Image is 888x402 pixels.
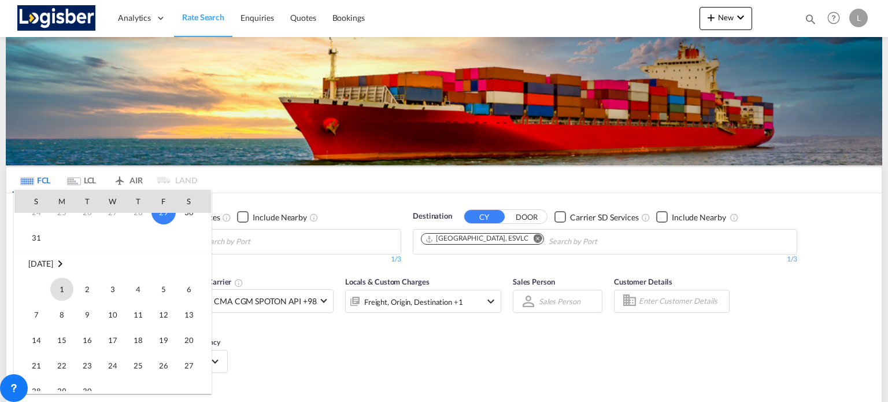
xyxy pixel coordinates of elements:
[177,278,201,301] span: 6
[14,225,49,251] td: Sunday August 31 2025
[25,329,48,352] span: 14
[14,353,211,378] tr: Week 4
[152,329,175,352] span: 19
[101,278,124,301] span: 3
[76,278,99,301] span: 2
[176,327,211,353] td: Saturday September 20 2025
[151,190,176,213] th: F
[127,278,150,301] span: 4
[14,327,211,353] tr: Week 3
[49,190,75,213] th: M
[14,302,211,327] tr: Week 2
[125,276,151,302] td: Thursday September 4 2025
[50,278,73,301] span: 1
[50,329,73,352] span: 15
[100,327,125,353] td: Wednesday September 17 2025
[152,278,175,301] span: 5
[151,276,176,302] td: Friday September 5 2025
[14,225,211,251] tr: Week 6
[151,327,176,353] td: Friday September 19 2025
[14,190,49,213] th: S
[50,354,73,377] span: 22
[176,276,211,302] td: Saturday September 6 2025
[75,353,100,378] td: Tuesday September 23 2025
[14,276,211,302] tr: Week 1
[75,327,100,353] td: Tuesday September 16 2025
[14,327,49,353] td: Sunday September 14 2025
[28,259,53,268] span: [DATE]
[49,327,75,353] td: Monday September 15 2025
[14,251,211,277] tr: Week undefined
[100,276,125,302] td: Wednesday September 3 2025
[100,302,125,327] td: Wednesday September 10 2025
[101,303,124,326] span: 10
[177,303,201,326] span: 13
[50,303,73,326] span: 8
[100,353,125,378] td: Wednesday September 24 2025
[49,276,75,302] td: Monday September 1 2025
[14,251,211,277] td: September 2025
[125,190,151,213] th: T
[125,327,151,353] td: Thursday September 18 2025
[25,226,48,249] span: 31
[127,354,150,377] span: 25
[76,354,99,377] span: 23
[49,353,75,378] td: Monday September 22 2025
[125,353,151,378] td: Thursday September 25 2025
[176,353,211,378] td: Saturday September 27 2025
[25,354,48,377] span: 21
[14,302,49,327] td: Sunday September 7 2025
[176,190,211,213] th: S
[14,353,49,378] td: Sunday September 21 2025
[151,302,176,327] td: Friday September 12 2025
[75,302,100,327] td: Tuesday September 9 2025
[25,303,48,326] span: 7
[76,303,99,326] span: 9
[49,302,75,327] td: Monday September 8 2025
[125,302,151,327] td: Thursday September 11 2025
[177,354,201,377] span: 27
[100,190,125,213] th: W
[151,353,176,378] td: Friday September 26 2025
[101,329,124,352] span: 17
[14,190,211,393] md-calendar: Calendar
[76,329,99,352] span: 16
[127,329,150,352] span: 18
[101,354,124,377] span: 24
[75,190,100,213] th: T
[176,302,211,327] td: Saturday September 13 2025
[127,303,150,326] span: 11
[177,329,201,352] span: 20
[75,276,100,302] td: Tuesday September 2 2025
[152,303,175,326] span: 12
[152,354,175,377] span: 26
